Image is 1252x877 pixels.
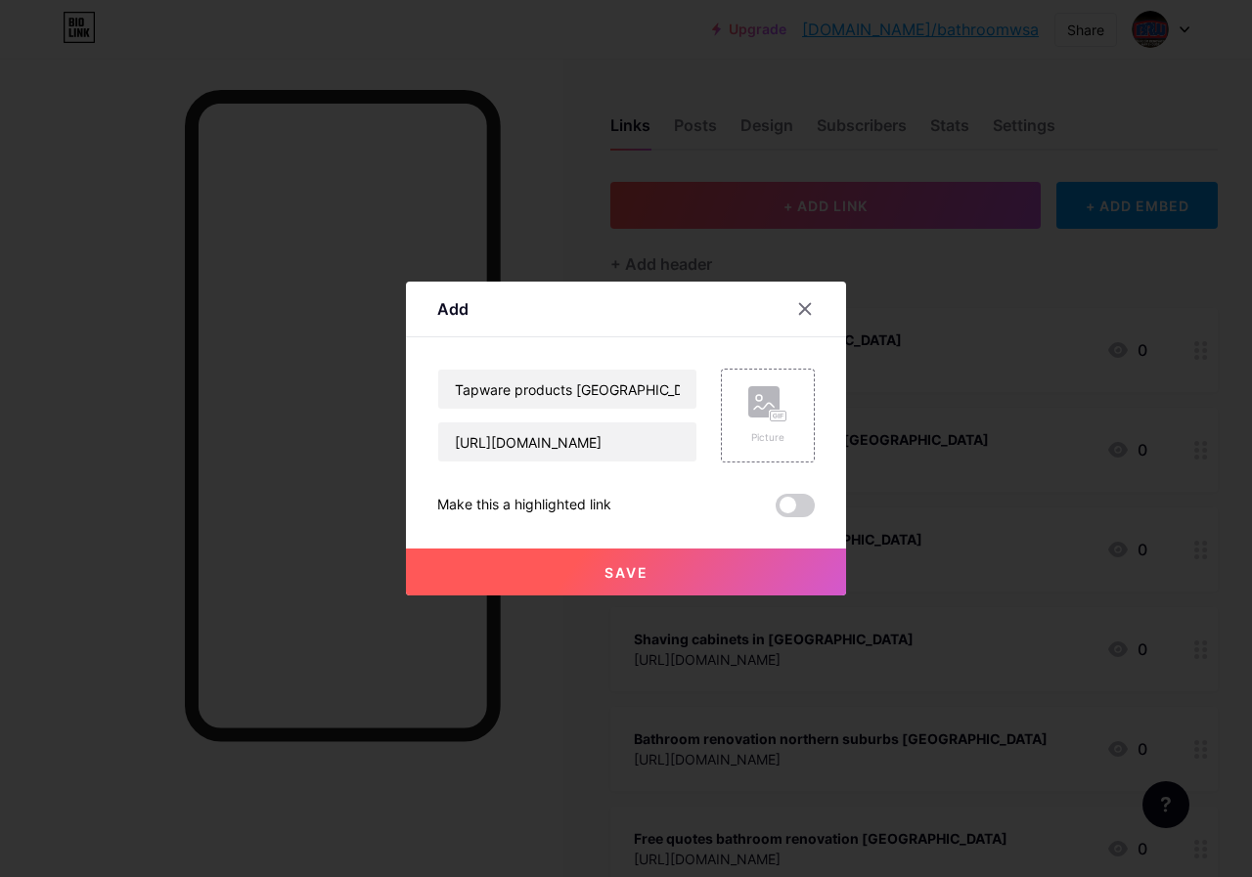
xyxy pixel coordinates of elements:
div: Add [437,297,469,321]
div: Picture [748,430,787,445]
span: Save [604,564,648,581]
input: URL [438,422,696,461]
div: Make this a highlighted link [437,494,611,517]
input: Title [438,370,696,409]
button: Save [406,548,846,595]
